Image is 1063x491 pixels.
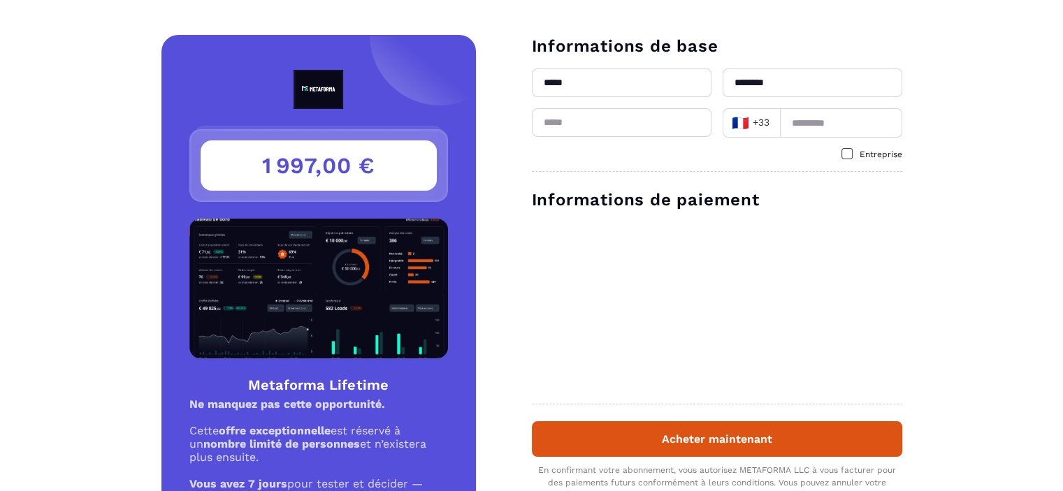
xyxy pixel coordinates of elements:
p: Cette est réservé à un et n’existera plus ensuite. [189,424,448,464]
strong: Vous avez 7 jours [189,477,287,490]
strong: nombre limité de personnes [203,437,360,450]
h3: 1 997,00 € [201,140,437,191]
h3: Informations de paiement [532,189,902,211]
h4: Metaforma Lifetime [189,375,448,395]
span: Entreprise [860,149,902,159]
strong: Ne manquez pas cette opportunité. [189,397,385,411]
img: logo [261,70,376,109]
iframe: Cadre de saisie sécurisé pour le paiement [529,219,905,390]
input: Search for option [773,112,775,133]
button: Acheter maintenant [532,421,902,457]
h3: Informations de base [532,35,902,57]
div: Search for option [723,108,780,138]
span: 🇫🇷 [732,113,749,133]
img: Product Image [189,219,448,358]
strong: offre exceptionnelle [219,424,331,437]
span: +33 [731,113,770,133]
